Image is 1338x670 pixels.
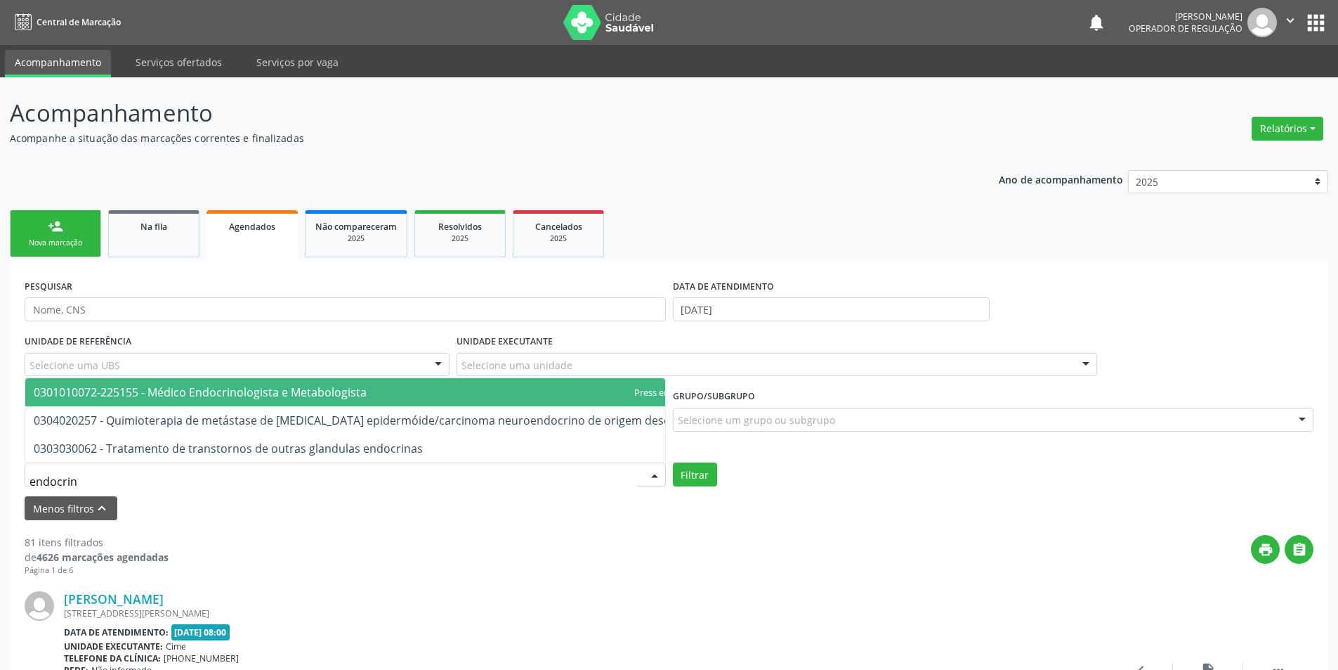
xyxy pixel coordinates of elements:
div: person_add [48,219,63,234]
p: Acompanhe a situação das marcações correntes e finalizadas [10,131,933,146]
button: print [1251,535,1280,564]
span: 0303030062 - Tratamento de transtornos de outras glandulas endocrinas [34,441,423,456]
span: Selecione um grupo ou subgrupo [678,413,835,427]
span: [DATE] 08:00 [171,624,230,640]
label: PESQUISAR [25,276,72,297]
i: keyboard_arrow_up [94,501,110,516]
a: Serviços por vaga [247,50,348,75]
a: Central de Marcação [10,11,121,34]
i:  [1283,13,1298,28]
span: Na fila [140,221,167,233]
strong: 4626 marcações agendadas [37,550,169,564]
span: 0304020257 - Quimioterapia de metástase de [MEDICAL_DATA] epidermóide/carcinoma neuroendocrino de... [34,413,719,428]
input: Selecionar procedimento [29,468,637,496]
span: Não compareceram [315,221,397,233]
button:  [1277,8,1304,37]
a: Serviços ofertados [126,50,232,75]
label: Grupo/Subgrupo [673,386,755,408]
input: Nome, CNS [25,297,666,321]
b: Data de atendimento: [64,626,169,638]
span: Selecione uma unidade [461,358,572,373]
i: print [1258,542,1273,558]
span: Central de Marcação [37,16,121,28]
span: Selecione uma UBS [29,358,120,373]
div: 2025 [315,233,397,244]
img: img [1247,8,1277,37]
div: [PERSON_NAME] [1129,11,1242,22]
div: 2025 [425,233,495,244]
span: Cime [166,640,186,652]
span: [PHONE_NUMBER] [164,652,239,664]
label: UNIDADE DE REFERÊNCIA [25,331,131,353]
span: Operador de regulação [1129,22,1242,34]
label: UNIDADE EXECUTANTE [457,331,553,353]
b: Telefone da clínica: [64,652,161,664]
div: 2025 [523,233,593,244]
a: Acompanhamento [5,50,111,77]
b: Unidade executante: [64,640,163,652]
button: notifications [1087,13,1106,32]
div: Nova marcação [20,238,91,248]
input: Selecione um intervalo [673,297,990,321]
div: [STREET_ADDRESS][PERSON_NAME] [64,607,1103,619]
div: 81 itens filtrados [25,535,169,550]
div: Página 1 de 6 [25,565,169,576]
span: Resolvidos [438,221,482,233]
p: Ano de acompanhamento [999,170,1123,188]
button: apps [1304,11,1328,35]
button: Menos filtroskeyboard_arrow_up [25,496,117,521]
label: DATA DE ATENDIMENTO [673,276,774,297]
p: Acompanhamento [10,96,933,131]
button:  [1285,535,1313,564]
span: Cancelados [535,221,582,233]
div: de [25,550,169,565]
button: Filtrar [673,463,717,487]
span: 0301010072-225155 - Médico Endocrinologista e Metabologista [34,385,367,400]
img: img [25,591,54,621]
button: Relatórios [1252,117,1323,141]
i:  [1292,542,1307,558]
a: [PERSON_NAME] [64,591,164,607]
span: Agendados [229,221,275,233]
